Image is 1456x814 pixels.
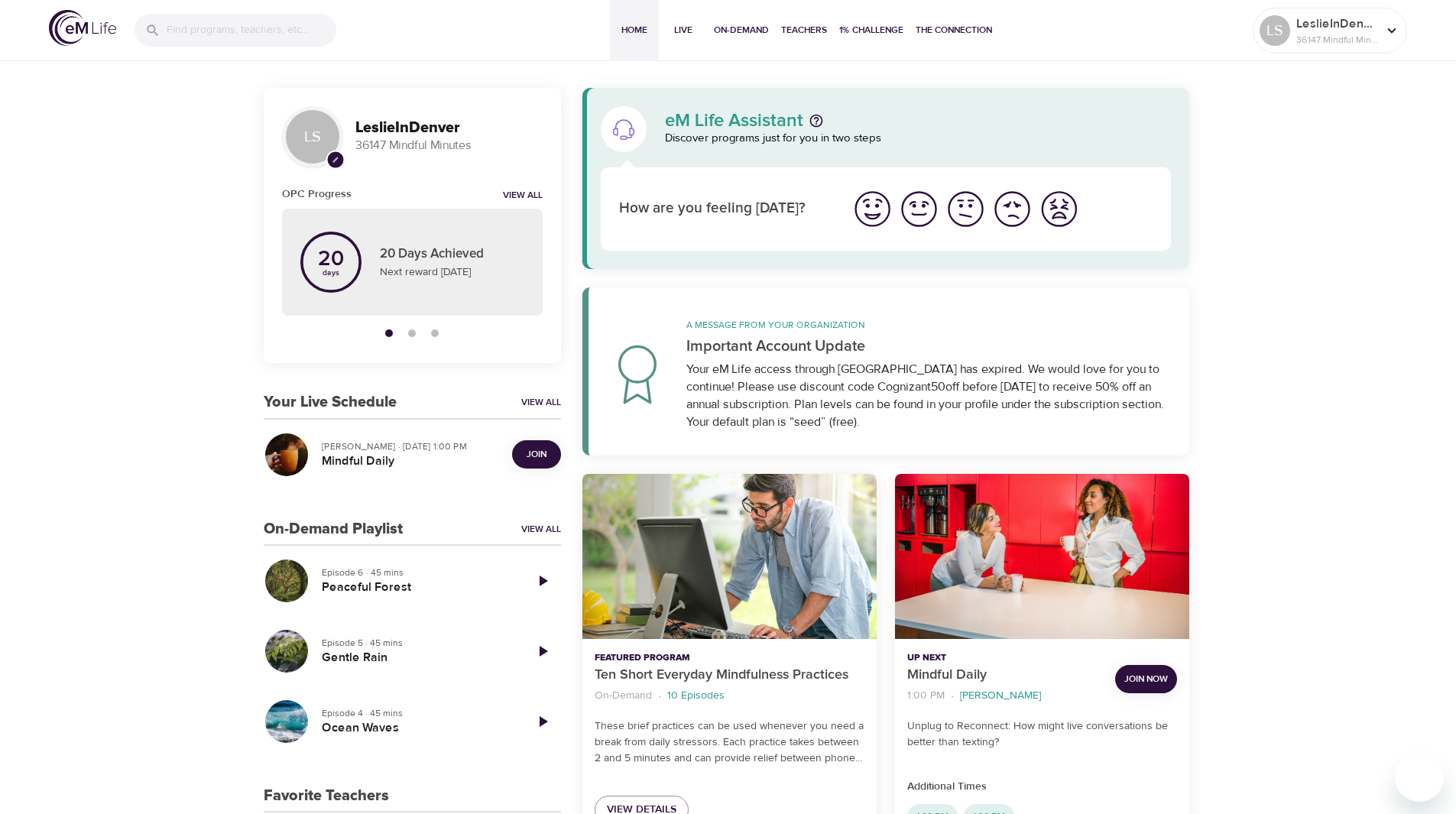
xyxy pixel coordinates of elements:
a: View all notifications [503,190,543,203]
span: Join [527,446,546,462]
h6: OPC Progress [282,186,352,203]
button: I'm feeling great [849,186,896,232]
button: I'm feeling good [896,186,942,232]
a: View All [521,523,561,536]
h3: On-Demand Playlist [264,521,403,538]
button: Ocean Waves [264,699,310,744]
a: View All [521,396,561,409]
nav: breadcrumb [907,686,1103,706]
li: · [658,686,661,706]
button: I'm feeling ok [942,186,989,232]
p: On-Demand [595,688,652,704]
h3: LeslieInDenver [355,119,543,137]
button: Mindful Daily [895,474,1189,640]
div: LS [282,106,343,167]
span: On-Demand [714,22,769,38]
button: I'm feeling worst [1036,186,1082,232]
li: · [951,686,954,706]
p: Episode 4 · 45 mins [322,706,512,720]
img: bad [991,188,1033,230]
p: [PERSON_NAME] [960,688,1041,704]
p: LeslieInDenver [1296,15,1377,33]
p: 36147 Mindful Minutes [355,137,543,154]
p: days [318,270,344,276]
h5: Gentle Rain [322,650,512,666]
p: Important Account Update [686,335,1172,358]
button: Ten Short Everyday Mindfulness Practices [582,474,877,640]
img: logo [49,10,116,46]
h5: Peaceful Forest [322,579,512,595]
h5: Mindful Daily [322,453,500,469]
p: Discover programs just for you in two steps [665,130,1172,148]
h5: Ocean Waves [322,720,512,736]
img: good [898,188,940,230]
div: Your eM Life access through [GEOGRAPHIC_DATA] has expired. We would love for you to continue! Ple... [686,361,1172,431]
p: Episode 6 · 45 mins [322,566,512,579]
p: A message from your organization [686,318,1172,332]
p: 36147 Mindful Minutes [1296,33,1377,47]
iframe: Button to launch messaging window [1395,753,1444,802]
p: Featured Program [595,651,864,665]
a: Play Episode [524,633,561,670]
img: eM Life Assistant [611,117,636,141]
button: Join [512,440,561,469]
p: eM Life Assistant [665,112,803,130]
p: Next reward [DATE] [380,264,524,281]
button: Gentle Rain [264,628,310,674]
nav: breadcrumb [595,686,864,706]
span: 1% Challenge [839,22,903,38]
span: Home [616,22,653,38]
button: Join Now [1115,665,1177,693]
h3: Favorite Teachers [264,787,389,805]
p: Unplug to Reconnect: How might live conversations be better than texting? [907,718,1177,751]
p: Additional Times [907,779,1177,795]
p: 10 Episodes [667,688,725,704]
img: ok [945,188,987,230]
button: Peaceful Forest [264,558,310,604]
p: Up Next [907,651,1103,665]
p: Episode 5 · 45 mins [322,636,512,650]
input: Find programs, teachers, etc... [167,14,336,47]
p: Mindful Daily [907,665,1103,686]
p: Ten Short Everyday Mindfulness Practices [595,665,864,686]
img: worst [1038,188,1080,230]
p: 20 Days Achieved [380,245,524,264]
button: I'm feeling bad [989,186,1036,232]
p: How are you feeling [DATE]? [619,198,831,220]
p: 1:00 PM [907,688,945,704]
p: These brief practices can be used whenever you need a break from daily stressors. Each practice t... [595,718,864,767]
span: Live [665,22,702,38]
a: Play Episode [524,703,561,740]
span: The Connection [916,22,992,38]
img: great [851,188,893,230]
p: 20 [318,248,344,270]
h3: Your Live Schedule [264,394,397,411]
span: Join Now [1124,671,1168,687]
a: Play Episode [524,563,561,599]
span: Teachers [781,22,827,38]
p: [PERSON_NAME] · [DATE] 1:00 PM [322,439,500,453]
div: LS [1260,15,1290,46]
